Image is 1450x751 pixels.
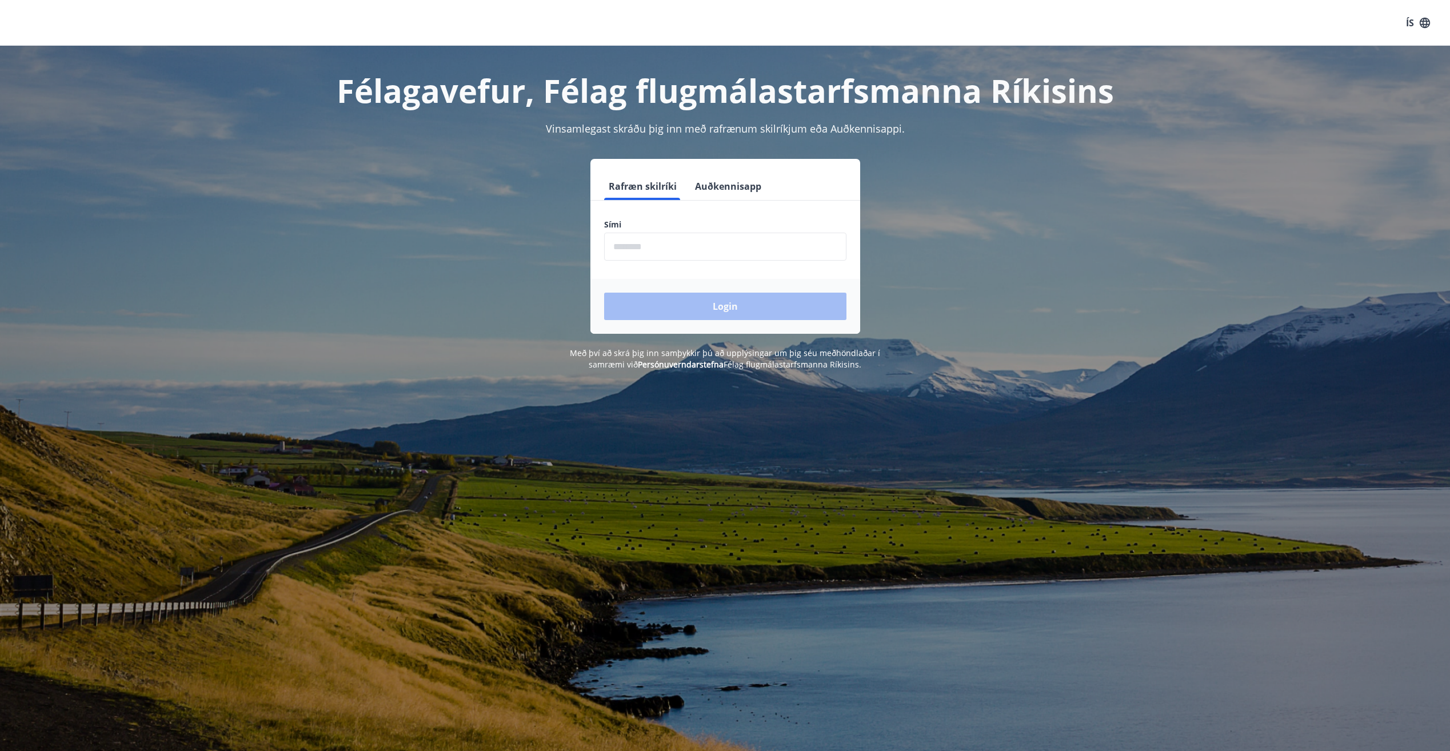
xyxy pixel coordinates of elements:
h1: Félagavefur, Félag flugmálastarfsmanna Ríkisins [327,69,1123,112]
button: ÍS [1400,13,1436,33]
a: Persónuverndarstefna [638,359,724,370]
button: Auðkennisapp [690,173,766,200]
span: Vinsamlegast skráðu þig inn með rafrænum skilríkjum eða Auðkennisappi. [546,122,905,135]
span: Með því að skrá þig inn samþykkir þú að upplýsingar um þig séu meðhöndlaðar í samræmi við Félag f... [570,347,880,370]
button: Rafræn skilríki [604,173,681,200]
label: Sími [604,219,846,230]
